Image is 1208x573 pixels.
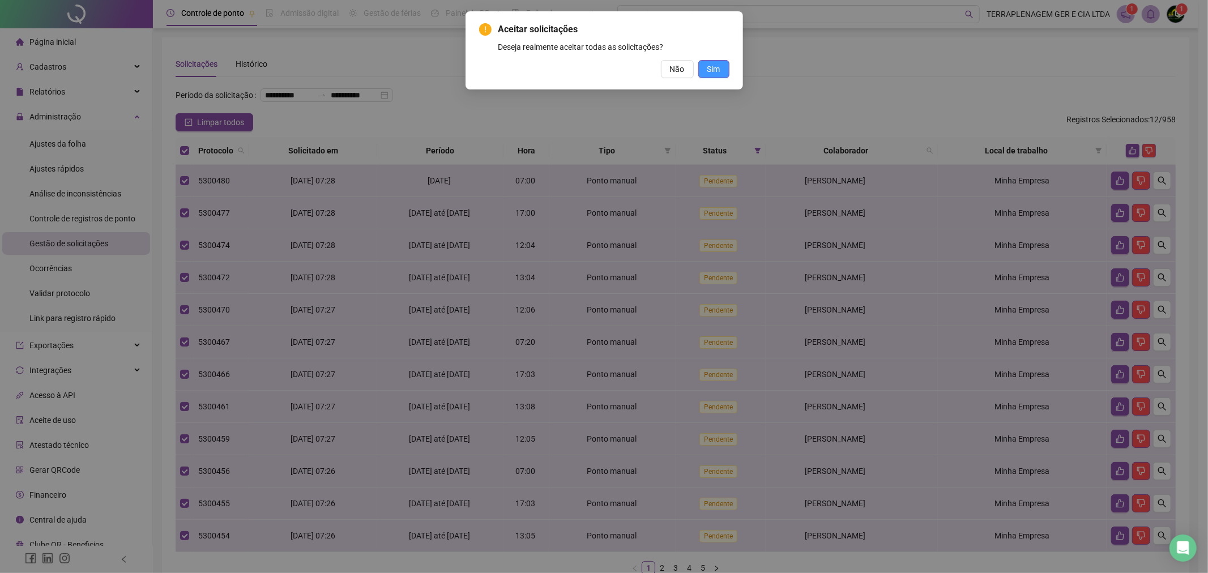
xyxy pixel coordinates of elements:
span: exclamation-circle [479,23,492,36]
span: Aceitar solicitações [498,23,729,36]
button: Sim [698,60,729,78]
button: Não [661,60,694,78]
div: Deseja realmente aceitar todas as solicitações? [498,41,729,53]
div: Open Intercom Messenger [1169,534,1197,562]
span: Não [670,63,685,75]
span: Sim [707,63,720,75]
